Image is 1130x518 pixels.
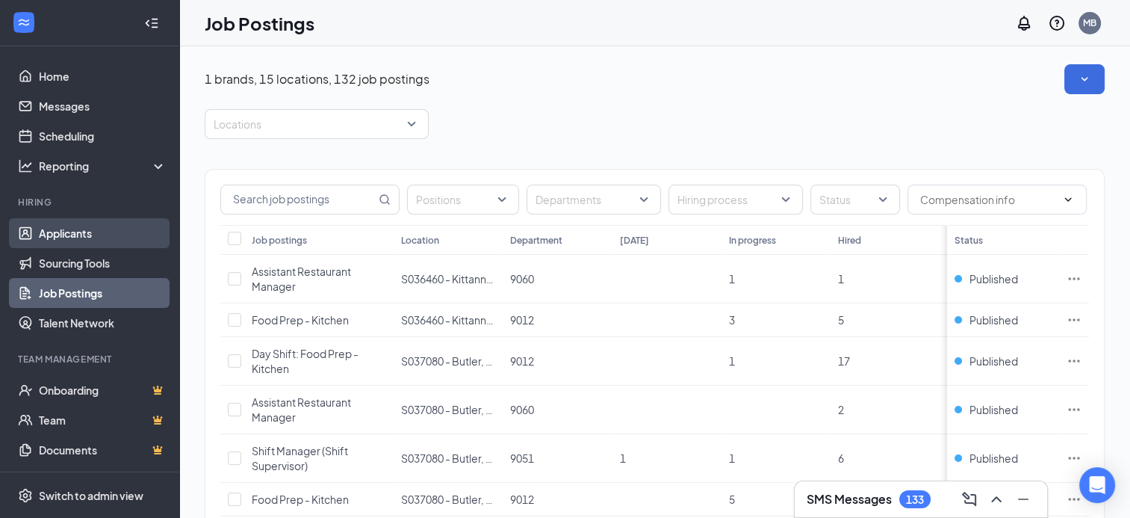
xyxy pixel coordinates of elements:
[252,347,358,375] span: Day Shift: Food Prep - Kitchen
[969,354,1018,369] span: Published
[401,313,615,327] span: S036460 - Kittanning, [GEOGRAPHIC_DATA]
[838,272,844,286] span: 1
[1062,194,1074,206] svg: ChevronDown
[729,451,735,465] span: 1
[394,337,503,386] td: S037080 - Butler, PA
[39,248,167,278] a: Sourcing Tools
[906,493,924,506] div: 133
[39,278,167,308] a: Job Postings
[969,402,1018,417] span: Published
[252,265,351,293] span: Assistant Restaurant Manager
[947,225,1059,255] th: Status
[401,354,595,368] span: S037080 - Butler, [GEOGRAPHIC_DATA]
[221,185,376,214] input: Search job postings
[1067,354,1081,369] svg: Ellipses
[503,386,612,434] td: 9060
[39,435,167,465] a: DocumentsCrown
[729,313,735,327] span: 3
[1067,271,1081,286] svg: Ellipses
[838,403,844,416] span: 2
[612,225,721,255] th: [DATE]
[729,354,735,368] span: 1
[987,490,1005,508] svg: ChevronUp
[16,15,31,30] svg: WorkstreamLogo
[401,272,615,286] span: S036460 - Kittanning, [GEOGRAPHIC_DATA]
[838,354,850,368] span: 17
[957,487,981,511] button: ComposeMessage
[510,493,534,506] span: 9012
[1015,14,1033,32] svg: Notifications
[401,451,595,465] span: S037080 - Butler, [GEOGRAPHIC_DATA]
[18,353,164,366] div: Team Management
[510,234,562,247] div: Department
[510,354,534,368] span: 9012
[39,61,167,91] a: Home
[401,403,595,416] span: S037080 - Butler, [GEOGRAPHIC_DATA]
[503,483,612,517] td: 9012
[920,191,1056,208] input: Compensation info
[940,225,1049,255] th: Total
[39,91,167,121] a: Messages
[1083,16,1096,29] div: MB
[39,488,143,503] div: Switch to admin view
[969,312,1018,327] span: Published
[394,303,503,337] td: S036460 - Kittanning, PA
[18,196,164,209] div: Hiring
[401,234,439,247] div: Location
[401,493,595,506] span: S037080 - Butler, [GEOGRAPHIC_DATA]
[252,493,349,506] span: Food Prep - Kitchen
[252,234,307,247] div: Job postings
[510,451,534,465] span: 9051
[510,272,534,286] span: 9060
[252,313,349,327] span: Food Prep - Kitchen
[1067,451,1081,466] svg: Ellipses
[729,493,735,506] span: 5
[1077,72,1092,87] svg: SmallChevronDown
[394,255,503,303] td: S036460 - Kittanning, PA
[39,465,167,495] a: SurveysCrown
[144,16,159,31] svg: Collapse
[503,434,612,483] td: 9051
[503,337,612,386] td: 9012
[620,451,626,465] span: 1
[510,403,534,416] span: 9060
[1048,14,1066,32] svg: QuestionInfo
[394,386,503,434] td: S037080 - Butler, PA
[39,308,167,338] a: Talent Network
[39,405,167,435] a: TeamCrown
[39,218,167,248] a: Applicants
[39,121,167,151] a: Scheduling
[1011,487,1035,511] button: Minimize
[1014,490,1032,508] svg: Minimize
[1067,312,1081,327] svg: Ellipses
[503,255,612,303] td: 9060
[394,434,503,483] td: S037080 - Butler, PA
[18,158,33,173] svg: Analysis
[205,71,429,87] p: 1 brands, 15 locations, 132 job postings
[510,313,534,327] span: 9012
[838,313,844,327] span: 5
[721,225,831,255] th: In progress
[503,303,612,337] td: 9012
[729,272,735,286] span: 1
[831,225,940,255] th: Hired
[39,375,167,405] a: OnboardingCrown
[1067,402,1081,417] svg: Ellipses
[1079,467,1115,503] div: Open Intercom Messenger
[1067,492,1081,507] svg: Ellipses
[1064,64,1105,94] button: SmallChevronDown
[252,395,351,424] span: Assistant Restaurant Manager
[984,487,1008,511] button: ChevronUp
[969,451,1018,466] span: Published
[18,488,33,503] svg: Settings
[205,10,314,36] h1: Job Postings
[39,158,167,173] div: Reporting
[394,483,503,517] td: S037080 - Butler, PA
[807,491,892,508] h3: SMS Messages
[838,451,844,465] span: 6
[969,271,1018,286] span: Published
[960,490,978,508] svg: ComposeMessage
[252,444,348,472] span: Shift Manager (Shift Supervisor)
[379,194,391,206] svg: MagnifyingGlass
